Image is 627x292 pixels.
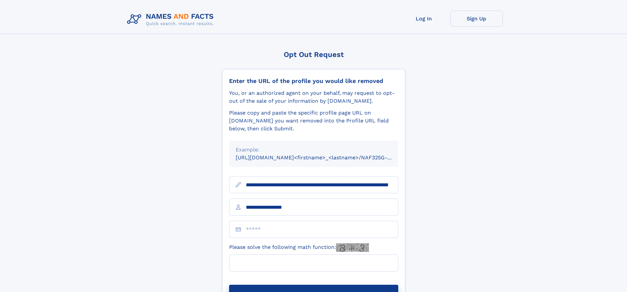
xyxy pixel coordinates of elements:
[398,11,450,27] a: Log In
[229,243,369,252] label: Please solve the following math function:
[236,146,392,154] div: Example:
[229,77,398,85] div: Enter the URL of the profile you would like removed
[236,154,411,161] small: [URL][DOMAIN_NAME]<firstname>_<lastname>/NAF325G-xxxxxxxx
[229,89,398,105] div: You, or an authorized agent on your behalf, may request to opt-out of the sale of your informatio...
[450,11,503,27] a: Sign Up
[124,11,219,28] img: Logo Names and Facts
[222,50,405,59] div: Opt Out Request
[229,109,398,133] div: Please copy and paste the specific profile page URL on [DOMAIN_NAME] you want removed into the Pr...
